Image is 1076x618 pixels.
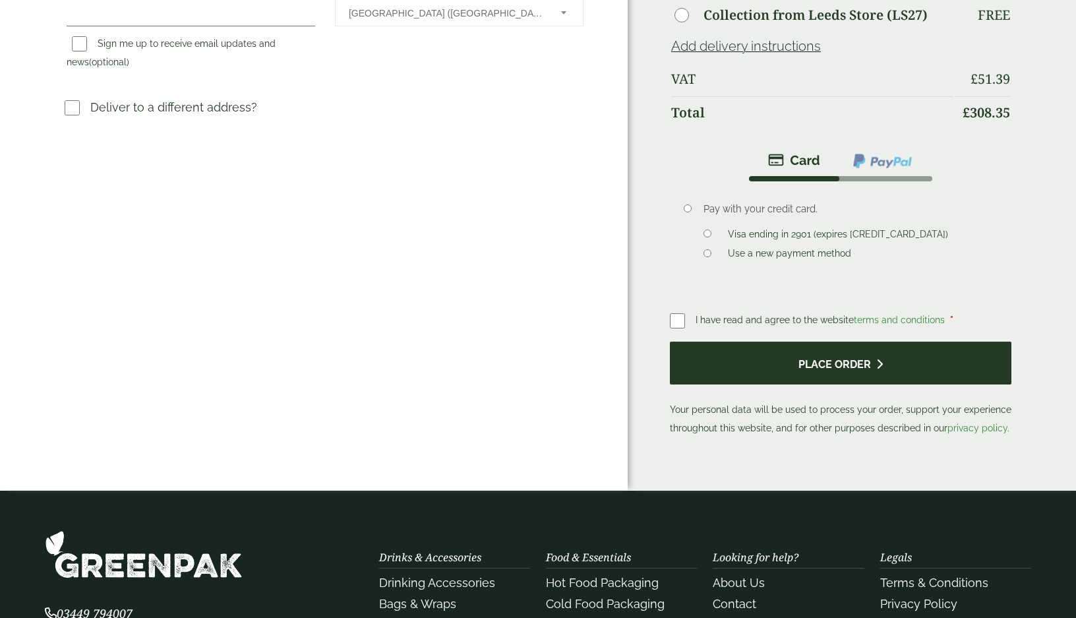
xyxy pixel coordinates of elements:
p: Your personal data will be used to process your order, support your experience throughout this we... [670,342,1011,437]
a: privacy policy [947,423,1007,433]
a: Cold Food Packaging [546,597,665,611]
th: Total [671,96,953,129]
img: ppcp-gateway.png [852,152,913,170]
label: Collection from Leeds Store (LS27) [703,9,928,22]
span: £ [963,104,970,121]
bdi: 308.35 [963,104,1010,121]
abbr: required [950,315,953,325]
a: Terms & Conditions [880,576,988,590]
img: GreenPak Supplies [45,530,243,578]
input: Sign me up to receive email updates and news(optional) [72,36,87,51]
a: terms and conditions [854,315,945,325]
a: About Us [713,576,765,590]
a: Drinking Accessories [379,576,495,590]
span: I have read and agree to the website [696,315,947,325]
span: (optional) [89,57,129,67]
th: VAT [671,63,953,95]
bdi: 51.39 [971,70,1010,88]
span: £ [971,70,978,88]
a: Hot Food Packaging [546,576,659,590]
p: Pay with your credit card. [703,202,992,216]
a: Bags & Wraps [379,597,456,611]
a: Add delivery instructions [671,38,821,54]
img: stripe.png [768,152,820,168]
label: Visa ending in 2901 (expires [CREDIT_CARD_DATA]) [723,229,953,243]
a: Contact [713,597,756,611]
button: Place order [670,342,1011,385]
label: Use a new payment method [723,248,856,263]
label: Sign me up to receive email updates and news [67,38,276,71]
a: Privacy Policy [880,597,957,611]
p: Free [978,7,1010,23]
p: Deliver to a different address? [90,98,257,116]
